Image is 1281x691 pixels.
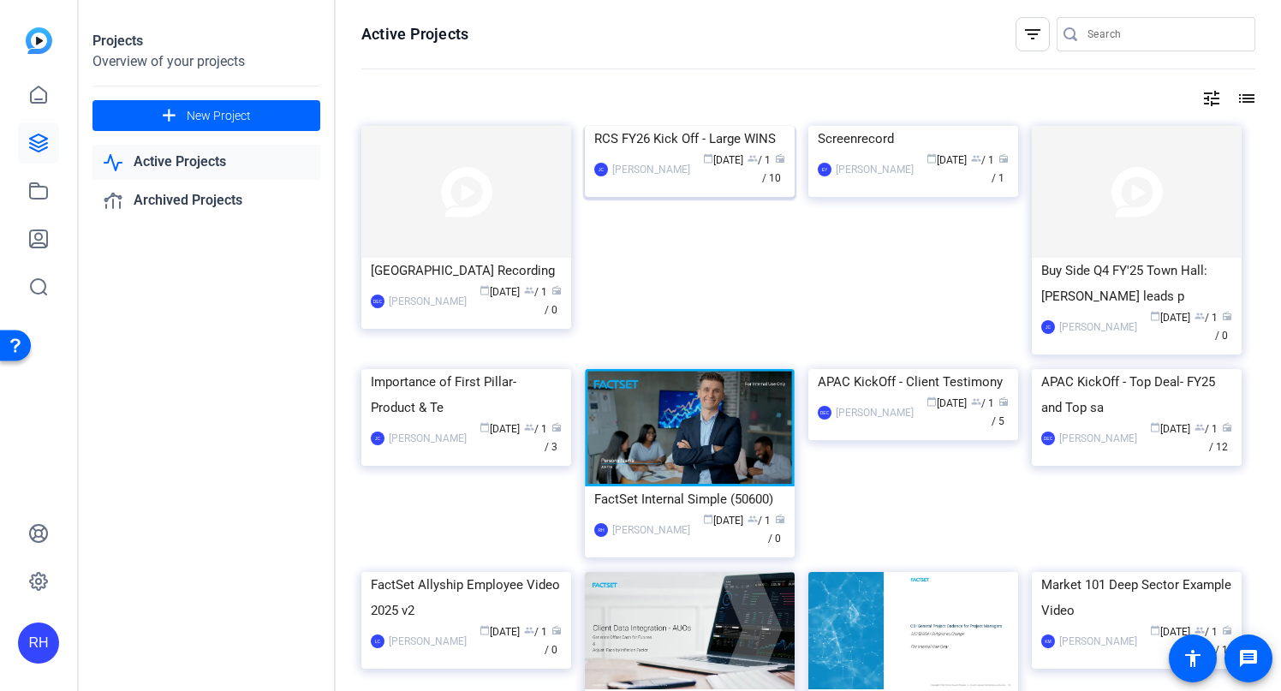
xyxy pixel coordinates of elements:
input: Search [1087,24,1242,45]
span: group [524,625,534,635]
span: [DATE] [480,626,520,638]
span: calendar_today [926,396,937,407]
mat-icon: message [1238,648,1259,669]
span: group [1195,422,1205,432]
div: RH [594,523,608,537]
span: radio [1222,625,1232,635]
span: [DATE] [1150,626,1190,638]
span: / 5 [992,397,1009,427]
div: [PERSON_NAME] [1059,633,1137,650]
div: [PERSON_NAME] [389,293,467,310]
div: FactSet Allyship Employee Video 2025 v2 [371,572,562,623]
span: radio [998,153,1009,164]
span: [DATE] [1150,423,1190,435]
div: RH [18,622,59,664]
div: DEC [371,295,384,308]
div: [PERSON_NAME] [612,521,690,539]
mat-icon: accessibility [1183,648,1203,669]
span: / 1 [748,154,771,166]
span: radio [551,422,562,432]
span: / 3 [545,423,562,453]
span: [DATE] [926,154,967,166]
span: / 1 [1195,312,1218,324]
a: Archived Projects [92,183,320,218]
span: [DATE] [703,154,743,166]
div: [PERSON_NAME] [389,633,467,650]
div: APAC KickOff - Top Deal- FY25 and Top sa [1041,369,1232,420]
span: / 1 [524,626,547,638]
span: group [971,396,981,407]
div: Market 101 Deep Sector Example Video [1041,572,1232,623]
div: [PERSON_NAME] [612,161,690,178]
button: New Project [92,100,320,131]
span: / 0 [545,626,562,656]
span: / 0 [1215,312,1232,342]
div: LC [371,634,384,648]
span: / 1 [748,515,771,527]
mat-icon: add [158,105,180,127]
span: group [748,514,758,524]
span: group [524,285,534,295]
div: [PERSON_NAME] [389,430,467,447]
div: [PERSON_NAME] [836,161,914,178]
span: [DATE] [926,397,967,409]
div: RCS FY26 Kick Off - Large WINS [594,126,785,152]
span: New Project [187,107,251,125]
div: JC [1041,320,1055,334]
div: JC [371,432,384,445]
div: EY [818,163,831,176]
div: [PERSON_NAME] [1059,319,1137,336]
span: calendar_today [703,514,713,524]
span: [DATE] [703,515,743,527]
span: / 12 [1209,423,1232,453]
span: calendar_today [703,153,713,164]
div: FactSet Internal Simple (50600) [594,486,785,512]
img: blue-gradient.svg [26,27,52,54]
div: Importance of First Pillar- Product & Te [371,369,562,420]
span: radio [775,514,785,524]
div: Projects [92,31,320,51]
span: calendar_today [926,153,937,164]
div: Overview of your projects [92,51,320,72]
mat-icon: filter_list [1022,24,1043,45]
span: calendar_today [480,625,490,635]
span: calendar_today [1150,625,1160,635]
span: / 1 [1195,626,1218,638]
span: calendar_today [1150,311,1160,321]
div: Screenrecord [818,126,1009,152]
span: calendar_today [480,422,490,432]
div: KM [1041,634,1055,648]
h1: Active Projects [361,24,468,45]
span: radio [1222,422,1232,432]
mat-icon: tune [1201,88,1222,109]
div: DEC [1041,432,1055,445]
span: calendar_today [1150,422,1160,432]
span: / 1 [1195,423,1218,435]
span: radio [775,153,785,164]
span: / 0 [545,286,562,316]
span: / 1 [524,286,547,298]
div: JC [594,163,608,176]
span: group [748,153,758,164]
div: Buy Side Q4 FY'25 Town Hall: [PERSON_NAME] leads p [1041,258,1232,309]
span: / 1 [992,154,1009,184]
div: DEC [818,406,831,420]
span: radio [551,285,562,295]
div: [PERSON_NAME] [836,404,914,421]
div: [GEOGRAPHIC_DATA] Recording [371,258,562,283]
span: / 0 [768,515,785,545]
span: [DATE] [480,423,520,435]
span: / 1 [971,397,994,409]
span: / 1 [524,423,547,435]
span: group [524,422,534,432]
span: group [1195,625,1205,635]
span: group [971,153,981,164]
span: [DATE] [1150,312,1190,324]
span: group [1195,311,1205,321]
span: [DATE] [480,286,520,298]
div: [PERSON_NAME] [1059,430,1137,447]
a: Active Projects [92,145,320,180]
mat-icon: list [1235,88,1255,109]
span: / 1 [971,154,994,166]
div: APAC KickOff - Client Testimony [818,369,1009,395]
